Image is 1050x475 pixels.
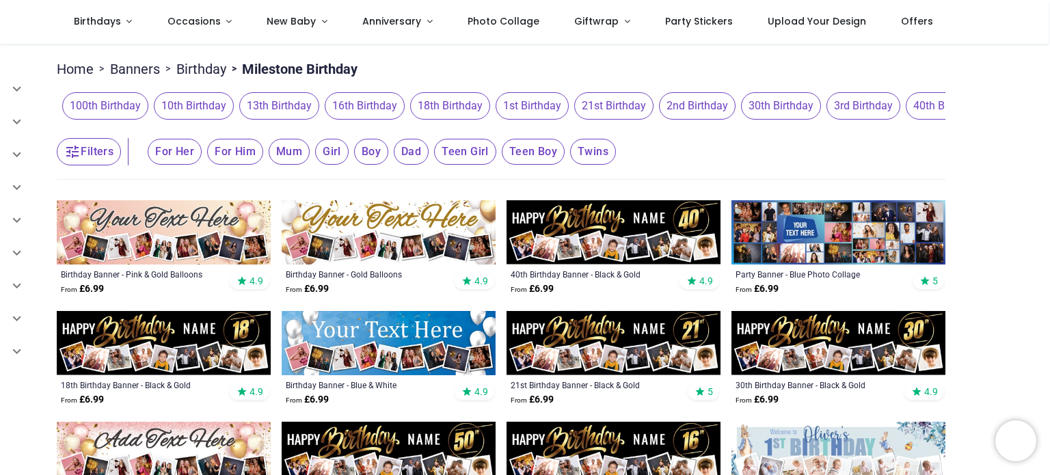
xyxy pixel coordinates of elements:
[821,92,900,120] button: 3rd Birthday
[226,62,242,76] span: >
[57,311,271,375] img: Personalised Happy 18th Birthday Banner - Black & Gold - Custom Name & 9 Photo Upload
[62,92,148,120] span: 100th Birthday
[394,139,429,165] span: Dad
[574,92,654,120] span: 21st Birthday
[57,59,94,79] a: Home
[405,92,490,120] button: 18th Birthday
[250,385,263,398] span: 4.9
[768,14,866,28] span: Upload Your Design
[901,14,933,28] span: Offers
[94,62,110,76] span: >
[708,385,713,398] span: 5
[736,269,900,280] a: Party Banner - Blue Photo Collage
[57,92,148,120] button: 100th Birthday
[474,385,488,398] span: 4.9
[507,311,721,375] img: Personalised Happy 21st Birthday Banner - Black & Gold - Custom Name & 9 Photo Upload
[569,92,654,120] button: 21st Birthday
[932,275,938,287] span: 5
[154,92,234,120] span: 10th Birthday
[61,396,77,404] span: From
[167,14,221,28] span: Occasions
[490,92,569,120] button: 1st Birthday
[736,393,779,407] strong: £ 6.99
[250,275,263,287] span: 4.9
[148,92,234,120] button: 10th Birthday
[699,275,713,287] span: 4.9
[286,269,450,280] a: Birthday Banner - Gold Balloons
[286,393,329,407] strong: £ 6.99
[900,92,986,120] button: 40th Birthday
[924,385,938,398] span: 4.9
[731,311,945,375] img: Personalised Happy 30th Birthday Banner - Black & Gold - Custom Name & 9 Photo Upload
[995,420,1036,461] iframe: Brevo live chat
[741,92,821,120] span: 30th Birthday
[906,92,986,120] span: 40th Birthday
[496,92,569,120] span: 1st Birthday
[736,286,752,293] span: From
[61,286,77,293] span: From
[736,396,752,404] span: From
[319,92,405,120] button: 16th Birthday
[207,139,263,165] span: For Him
[176,59,226,79] a: Birthday
[736,379,900,390] a: 30th Birthday Banner - Black & Gold
[234,92,319,120] button: 13th Birthday
[57,138,121,165] button: Filters
[736,92,821,120] button: 30th Birthday
[511,282,554,296] strong: £ 6.99
[434,139,496,165] span: Teen Girl
[61,269,226,280] a: Birthday Banner - Pink & Gold Balloons
[286,379,450,390] a: Birthday Banner - Blue & White
[574,14,619,28] span: Giftwrap
[286,286,302,293] span: From
[239,92,319,120] span: 13th Birthday
[282,200,496,264] img: Personalised Happy Birthday Banner - Gold Balloons - 9 Photo Upload
[502,139,565,165] span: Teen Boy
[826,92,900,120] span: 3rd Birthday
[659,92,736,120] span: 2nd Birthday
[57,200,271,264] img: Personalised Happy Birthday Banner - Pink & Gold Balloons - 9 Photo Upload
[160,62,176,76] span: >
[507,200,721,264] img: Personalised Happy 40th Birthday Banner - Black & Gold - Custom Name & 9 Photo Upload
[74,14,121,28] span: Birthdays
[354,139,388,165] span: Boy
[110,59,160,79] a: Banners
[61,282,104,296] strong: £ 6.99
[61,393,104,407] strong: £ 6.99
[286,396,302,404] span: From
[269,139,310,165] span: Mum
[315,139,349,165] span: Girl
[570,139,616,165] span: Twins
[282,311,496,375] img: Personalised Happy Birthday Banner - Blue & White - 9 Photo Upload
[731,200,945,264] img: Personalised Party Banner - Blue Photo Collage - Custom Text & 30 Photo Upload
[665,14,733,28] span: Party Stickers
[226,59,358,79] li: Milestone Birthday
[286,282,329,296] strong: £ 6.99
[468,14,539,28] span: Photo Collage
[511,269,675,280] a: 40th Birthday Banner - Black & Gold
[410,92,490,120] span: 18th Birthday
[654,92,736,120] button: 2nd Birthday
[511,286,527,293] span: From
[61,379,226,390] a: 18th Birthday Banner - Black & Gold
[474,275,488,287] span: 4.9
[267,14,316,28] span: New Baby
[736,282,779,296] strong: £ 6.99
[362,14,421,28] span: Anniversary
[511,396,527,404] span: From
[325,92,405,120] span: 16th Birthday
[148,139,202,165] span: For Her
[511,379,675,390] a: 21st Birthday Banner - Black & Gold
[511,393,554,407] strong: £ 6.99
